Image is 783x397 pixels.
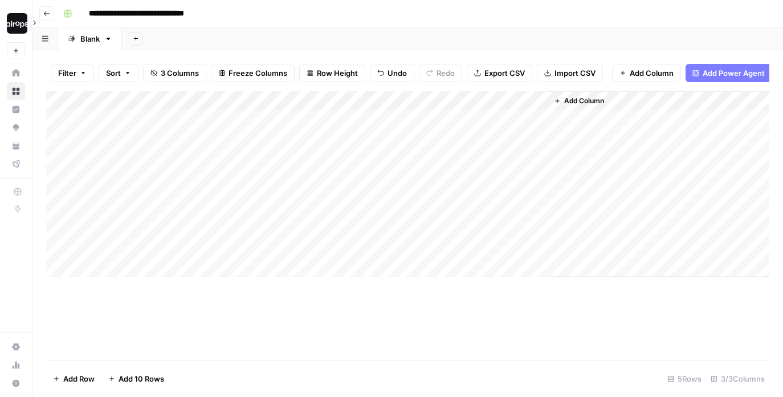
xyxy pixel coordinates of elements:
span: Export CSV [484,67,525,79]
a: Opportunities [7,119,25,137]
button: Export CSV [467,64,532,82]
img: Dille-Sandbox Logo [7,13,27,34]
button: Add Column [549,94,609,108]
a: Flightpath [7,155,25,173]
a: Insights [7,100,25,119]
button: Redo [419,64,462,82]
button: Sort [99,64,138,82]
span: Add Row [63,373,95,384]
div: 5 Rows [663,370,706,388]
span: Freeze Columns [229,67,287,79]
button: Freeze Columns [211,64,295,82]
span: Add Column [630,67,674,79]
button: Add Column [612,64,681,82]
button: Add 10 Rows [101,370,171,388]
a: Home [7,64,25,82]
a: Your Data [7,137,25,155]
button: Import CSV [537,64,603,82]
button: Workspace: Dille-Sandbox [7,9,25,38]
span: Import CSV [554,67,596,79]
span: 3 Columns [161,67,199,79]
a: Browse [7,82,25,100]
span: Row Height [317,67,358,79]
div: Blank [80,33,100,44]
span: Add Power Agent [703,67,765,79]
button: Help + Support [7,374,25,392]
button: Add Power Agent [686,64,772,82]
span: Add 10 Rows [119,373,164,384]
span: Sort [106,67,121,79]
a: Settings [7,338,25,356]
button: Row Height [299,64,365,82]
a: Blank [58,27,122,50]
button: Undo [370,64,414,82]
button: Filter [51,64,94,82]
span: Redo [437,67,455,79]
span: Filter [58,67,76,79]
span: Undo [388,67,407,79]
a: Usage [7,356,25,374]
div: 3/3 Columns [706,370,769,388]
button: 3 Columns [143,64,206,82]
span: Add Column [564,96,604,106]
button: Add Row [46,370,101,388]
